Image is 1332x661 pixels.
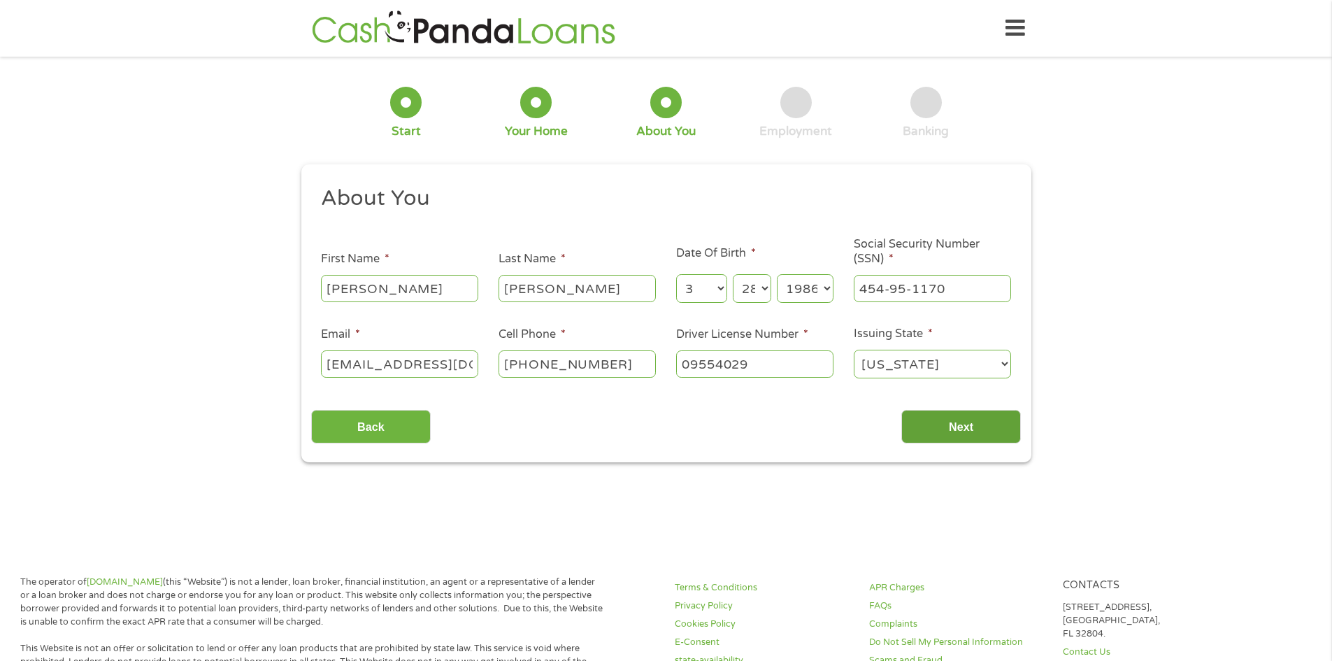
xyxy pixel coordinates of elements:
label: First Name [321,252,389,266]
div: Banking [903,124,949,139]
div: Your Home [505,124,568,139]
p: [STREET_ADDRESS], [GEOGRAPHIC_DATA], FL 32804. [1063,601,1240,641]
input: 078-05-1120 [854,275,1011,301]
div: About You [636,124,696,139]
label: Cell Phone [499,327,566,342]
input: John [321,275,478,301]
a: Contact Us [1063,646,1240,659]
label: Social Security Number (SSN) [854,237,1011,266]
a: Complaints [869,618,1047,631]
h2: About You [321,185,1001,213]
div: Start [392,124,421,139]
label: Date Of Birth [676,246,756,261]
div: Employment [759,124,832,139]
p: The operator of (this “Website”) is not a lender, loan broker, financial institution, an agent or... [20,576,603,629]
a: Cookies Policy [675,618,852,631]
label: Email [321,327,360,342]
a: Privacy Policy [675,599,852,613]
label: Last Name [499,252,566,266]
a: Terms & Conditions [675,581,852,595]
img: GetLoanNow Logo [308,8,620,48]
a: FAQs [869,599,1047,613]
input: Next [901,410,1021,444]
a: E-Consent [675,636,852,649]
h4: Contacts [1063,579,1240,592]
a: Do Not Sell My Personal Information [869,636,1047,649]
label: Issuing State [854,327,933,341]
input: john@gmail.com [321,350,478,377]
input: Back [311,410,431,444]
input: (541) 754-3010 [499,350,656,377]
a: [DOMAIN_NAME] [87,576,163,588]
a: APR Charges [869,581,1047,595]
input: Smith [499,275,656,301]
label: Driver License Number [676,327,808,342]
